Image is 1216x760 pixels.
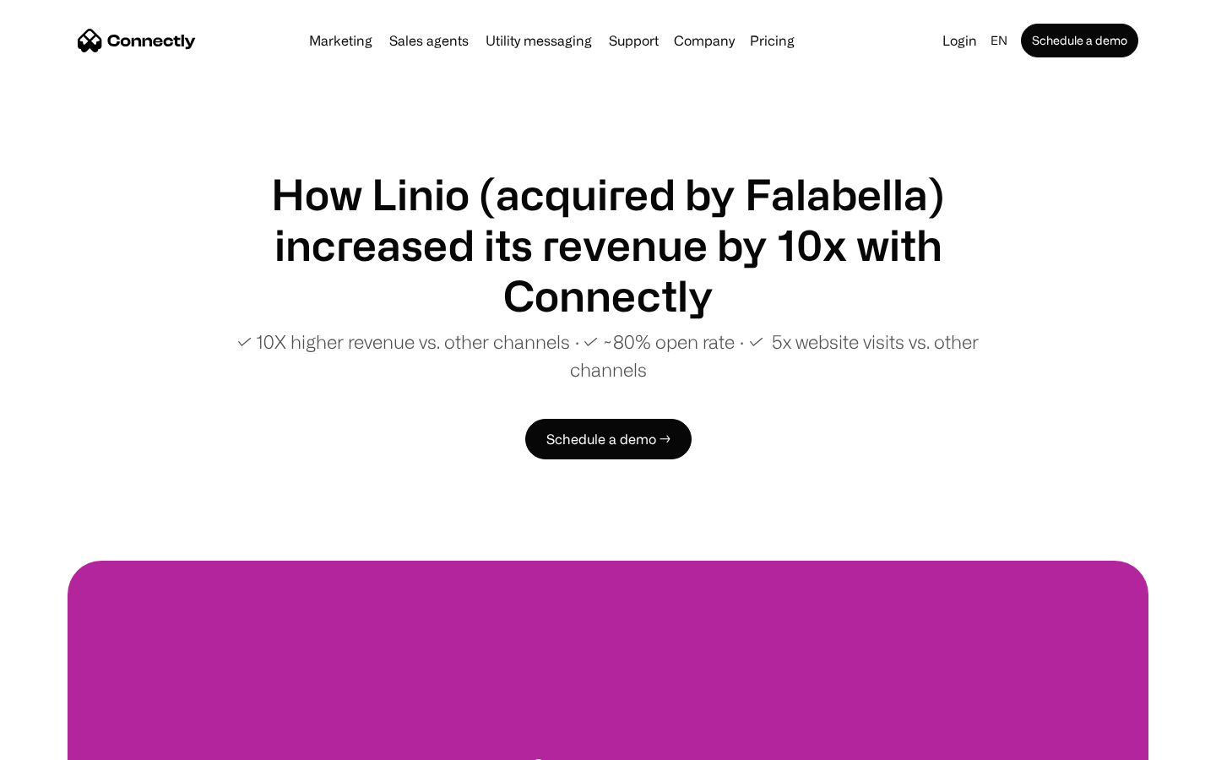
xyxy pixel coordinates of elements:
[743,34,801,47] a: Pricing
[302,34,379,47] a: Marketing
[479,34,599,47] a: Utility messaging
[34,730,101,754] ul: Language list
[383,34,475,47] a: Sales agents
[203,169,1013,321] h1: How Linio (acquired by Falabella) increased its revenue by 10x with Connectly
[674,29,735,52] div: Company
[1021,24,1138,57] a: Schedule a demo
[602,34,665,47] a: Support
[525,419,692,459] a: Schedule a demo →
[936,29,984,52] a: Login
[203,328,1013,383] p: ✓ 10X higher revenue vs. other channels ∙ ✓ ~80% open rate ∙ ✓ 5x website visits vs. other channels
[991,29,1007,52] div: en
[17,729,101,754] aside: Language selected: English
